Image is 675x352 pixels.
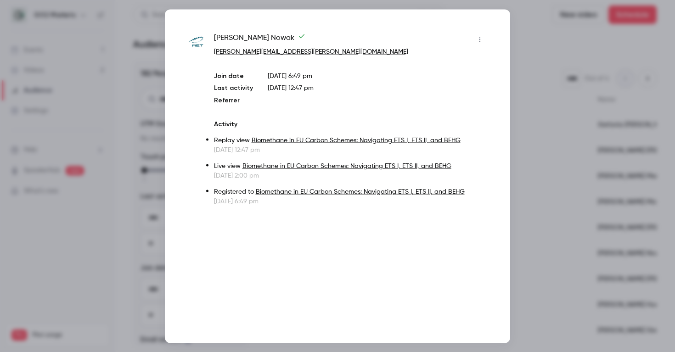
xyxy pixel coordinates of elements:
[252,137,461,143] a: Biomethane in EU Carbon Schemes: Navigating ETS I, ETS II, and BEHG
[242,162,451,169] a: Biomethane in EU Carbon Schemes: Navigating ETS I, ETS II, and BEHG
[214,187,487,196] p: Registered to
[214,135,487,145] p: Replay view
[214,161,487,171] p: Live view
[268,84,314,91] span: [DATE] 12:47 pm
[214,71,253,80] p: Join date
[214,145,487,154] p: [DATE] 12:47 pm
[214,32,305,47] span: [PERSON_NAME] Nowak
[214,48,408,55] a: [PERSON_NAME][EMAIL_ADDRESS][PERSON_NAME][DOMAIN_NAME]
[268,71,487,80] p: [DATE] 6:49 pm
[214,83,253,93] p: Last activity
[214,196,487,206] p: [DATE] 6:49 pm
[188,33,205,50] img: met.com
[256,188,465,195] a: Biomethane in EU Carbon Schemes: Navigating ETS I, ETS II, and BEHG
[214,119,487,129] p: Activity
[214,171,487,180] p: [DATE] 2:00 pm
[214,95,253,105] p: Referrer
